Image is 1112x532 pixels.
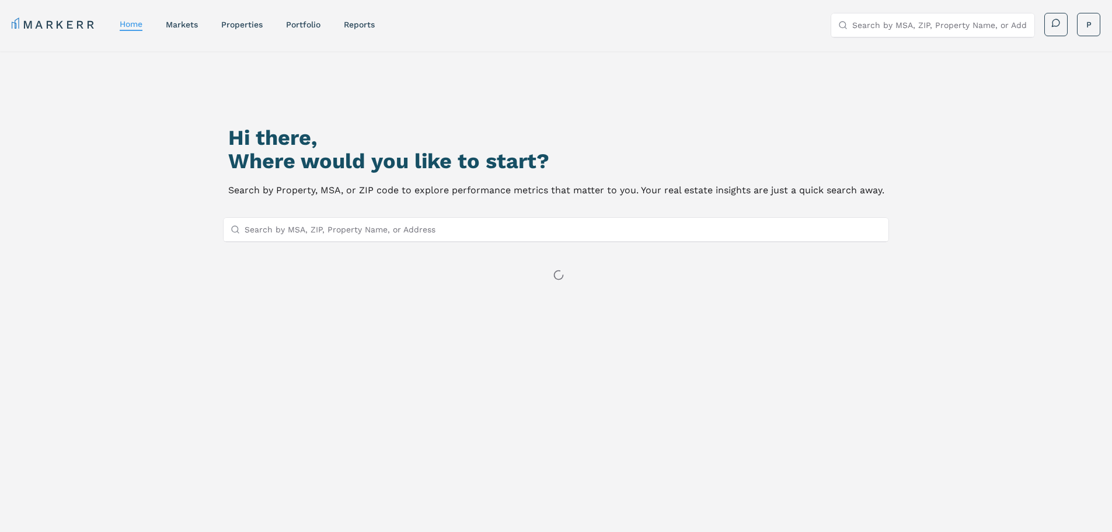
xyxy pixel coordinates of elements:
[852,13,1027,37] input: Search by MSA, ZIP, Property Name, or Address
[228,182,884,199] p: Search by Property, MSA, or ZIP code to explore performance metrics that matter to you. Your real...
[221,20,263,29] a: properties
[1086,19,1092,30] span: P
[344,20,375,29] a: reports
[166,20,198,29] a: markets
[286,20,320,29] a: Portfolio
[228,149,884,173] h2: Where would you like to start?
[245,218,882,241] input: Search by MSA, ZIP, Property Name, or Address
[1077,13,1100,36] button: P
[120,19,142,29] a: home
[12,16,96,33] a: MARKERR
[228,126,884,149] h1: Hi there,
